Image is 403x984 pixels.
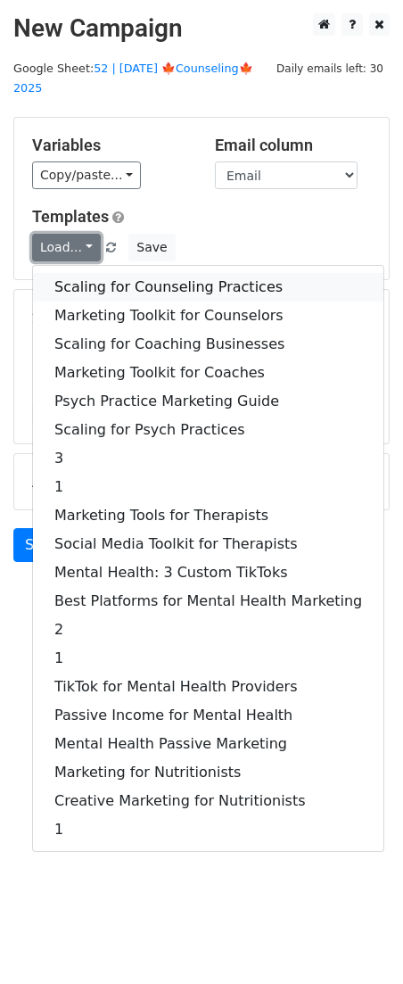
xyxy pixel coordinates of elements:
a: Marketing Tools for Therapists [33,501,383,530]
small: Google Sheet: [13,62,253,95]
a: Load... [32,234,101,261]
a: Social Media Toolkit for Therapists [33,530,383,558]
a: Send [13,528,72,562]
a: Mental Health Passive Marketing [33,730,383,758]
a: Psych Practice Marketing Guide [33,387,383,416]
a: Templates [32,207,109,226]
a: 2 [33,616,383,644]
span: Daily emails left: 30 [270,59,390,79]
iframe: Chat Widget [314,898,403,984]
a: Passive Income for Mental Health [33,701,383,730]
a: Marketing Toolkit for Counselors [33,302,383,330]
a: Marketing Toolkit for Coaches [33,359,383,387]
a: 1 [33,815,383,844]
a: 1 [33,644,383,673]
a: Marketing for Nutritionists [33,758,383,787]
a: Best Platforms for Mental Health Marketing [33,587,383,616]
a: Scaling for Coaching Businesses [33,330,383,359]
a: Copy/paste... [32,161,141,189]
h2: New Campaign [13,13,390,44]
a: 52 | [DATE] 🍁Counseling🍁 2025 [13,62,253,95]
a: Scaling for Counseling Practices [33,273,383,302]
a: Creative Marketing for Nutritionists [33,787,383,815]
a: Daily emails left: 30 [270,62,390,75]
h5: Email column [215,136,371,155]
a: TikTok for Mental Health Providers [33,673,383,701]
a: 1 [33,473,383,501]
a: Mental Health: 3 Custom TikToks [33,558,383,587]
button: Save [128,234,175,261]
a: 3 [33,444,383,473]
a: Scaling for Psych Practices [33,416,383,444]
h5: Variables [32,136,188,155]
